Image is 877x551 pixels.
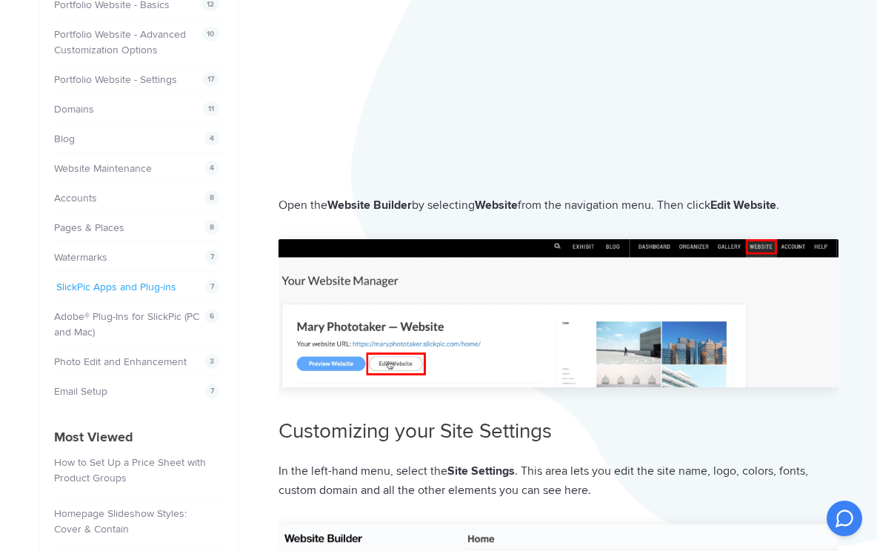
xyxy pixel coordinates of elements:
[54,28,186,56] a: Portfolio Website - Advanced Customization Options
[201,27,219,41] span: 10
[54,507,187,535] a: Homepage Slideshow Styles: Cover & Contain
[204,309,219,324] span: 6
[447,464,515,478] strong: Site Settings
[475,198,518,213] strong: Website
[204,220,219,235] span: 8
[279,196,838,216] p: Open the by selecting from the navigation menu. Then click .
[279,417,838,446] h2: Customizing your Site Settings
[204,354,219,369] span: 3
[54,251,107,264] a: Watermarks
[54,427,223,447] h4: Most Viewed
[710,198,776,213] strong: Edit Website
[54,133,75,145] a: Blog
[202,72,219,87] span: 17
[204,131,219,146] span: 4
[327,198,412,213] strong: Website Builder
[203,101,219,116] span: 11
[54,103,94,116] a: Domains
[54,192,97,204] a: Accounts
[205,250,219,264] span: 7
[54,221,124,234] a: Pages & Places
[204,161,219,176] span: 4
[54,310,199,338] a: Adobe® Plug-Ins for SlickPic (PC and Mac)
[56,281,176,293] a: SlickPic Apps and Plug-ins
[205,279,219,294] span: 7
[54,355,187,368] a: Photo Edit and Enhancement
[54,73,177,86] a: Portfolio Website - Settings
[54,385,107,398] a: Email Setup
[204,190,219,205] span: 8
[54,456,206,484] a: How to Set Up a Price Sheet with Product Groups
[205,384,219,398] span: 7
[54,162,152,175] a: Website Maintenance
[279,461,838,501] p: In the left-hand menu, select the . This area lets you edit the site name, logo, colors, fonts, c...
